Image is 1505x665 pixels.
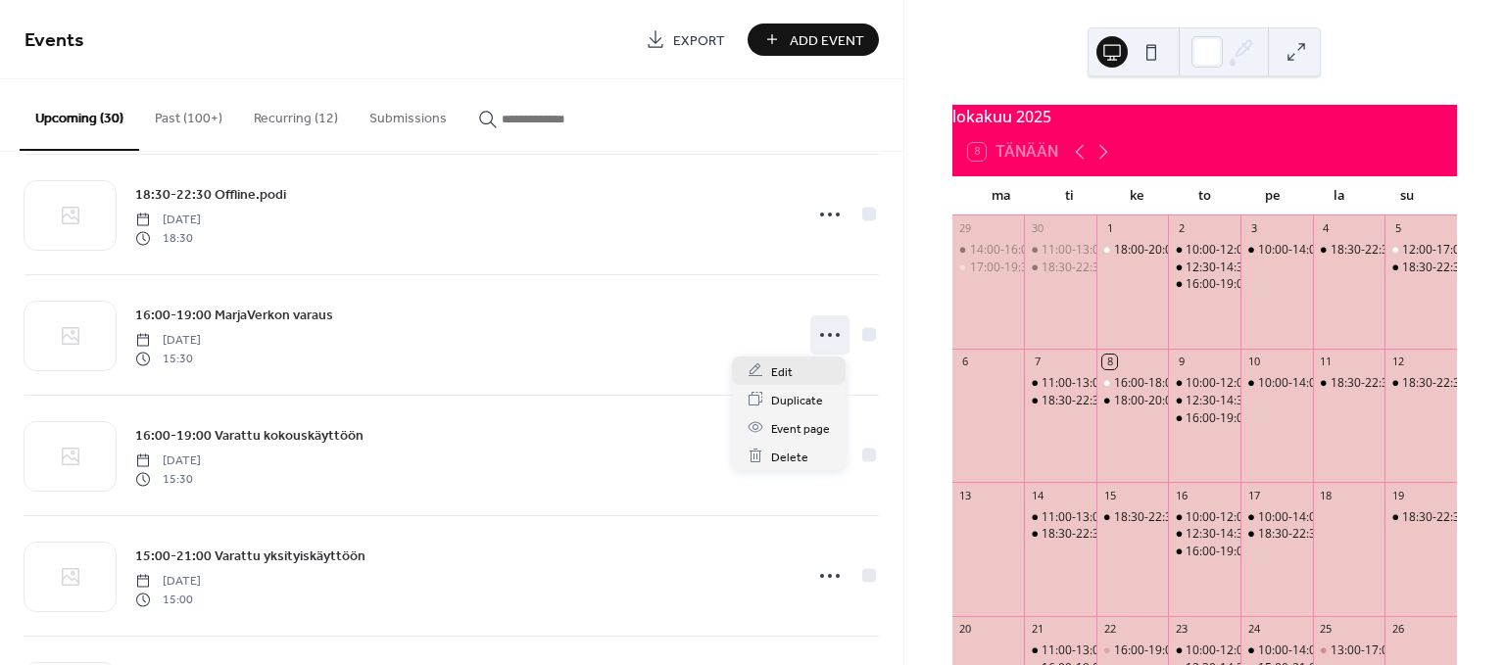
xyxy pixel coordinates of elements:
div: 14:00-16:00 Kivistön eläkeläiskerhon lukupiiri [970,242,1215,259]
span: 18:30 [135,229,201,247]
div: 11 [1319,355,1334,369]
span: [DATE] [135,212,201,229]
span: Export [673,30,725,51]
span: [DATE] [135,332,201,350]
div: 18:30-22:30 Offline.podi [1384,509,1457,526]
button: Past (100+) [139,79,238,149]
div: 13 [958,488,973,502]
div: 12:30-14:30 Kivistö-Kanniston kyläystävät [1168,526,1240,543]
div: 10:00-12:00 Kivistön eläkeläiskerhon kuvataiteilijat [1168,509,1240,526]
span: Event page [771,418,830,439]
div: 11:00-13:00 Olotilakahvila [1024,509,1096,526]
span: Edit [771,361,793,382]
div: 18:30-22:30 Offline.podi [1240,526,1313,543]
div: 18:30-22:30 Offline.podi [1313,242,1385,259]
div: 10:00-14:00 Kivistön kohtaamispaikka /Kivistö Meeting Point [1240,509,1313,526]
button: Add Event [748,24,879,56]
span: [DATE] [135,452,201,470]
span: Duplicate [771,390,823,410]
div: to [1171,176,1238,215]
div: 18:30-22:30 Offline.podi [1114,509,1244,526]
div: 18:30-22:30 Offline.podi [1042,393,1172,409]
div: 18:30-22:30 Offline.podi [1313,375,1385,392]
div: 8 [1102,355,1117,369]
div: 12 [1390,355,1405,369]
div: 18:30-22:30 Offline.podi [1042,526,1172,543]
div: 18:30-22:30 Offline.podi [1331,375,1461,392]
div: 11:00-13:00 Olotilakahvila [1024,642,1096,659]
span: Delete [771,447,808,467]
div: ti [1036,176,1103,215]
div: 3 [1246,221,1261,236]
div: 12:30-14:30 Kivistö-Kanniston kyläystävät [1168,260,1240,276]
div: 17:00-19:30 Varattu kokouskäyttöön [952,260,1025,276]
div: 16:00-19:00 Credo Meet [1186,410,1318,427]
span: Add Event [790,30,864,51]
button: Submissions [354,79,462,149]
div: 22 [1102,622,1117,637]
div: 18:30-22:30 Offline.podi [1024,260,1096,276]
div: 16:00-19:00 Credo Meet [1186,544,1318,560]
div: 2 [1174,221,1189,236]
div: 30 [1030,221,1044,236]
div: 18:30-22:30 Offline.podi [1258,526,1388,543]
div: 18:30-22:30 Offline.podi [1331,242,1461,259]
div: 16 [1174,488,1189,502]
div: 20 [958,622,973,637]
span: 18:30-22:30 Offline.podi [135,185,286,206]
div: 11:00-13:00 [PERSON_NAME] [1042,375,1201,392]
div: 16:00-19:00 Varattu kokouskäyttöön [1096,642,1169,659]
div: 16:00-19:00 Varattu kokouskäyttöön [1114,642,1310,659]
div: 24 [1246,622,1261,637]
div: 13:00-17:00 Alustava varaus [1331,642,1485,659]
div: 26 [1390,622,1405,637]
div: 11:00-13:00 [PERSON_NAME] [1042,642,1201,659]
div: 18:30-22:30 Offline.podi [1384,260,1457,276]
div: 5 [1390,221,1405,236]
div: 18:30-22:30 Offline.podi [1024,526,1096,543]
span: 15:00 [135,591,201,608]
div: 23 [1174,622,1189,637]
div: ma [968,176,1036,215]
div: 10:00-14:00 Kivistön kohtaamispaikka /Kivistö Meeting Point [1240,642,1313,659]
div: 10:00-12:00 Kivistön eläkeläiskerhon kuvataiteilijat [1186,242,1460,259]
div: 10:00-14:00 Kivistön kohtaamispaikka /Kivistö Meeting Point [1240,375,1313,392]
div: 4 [1319,221,1334,236]
div: la [1306,176,1374,215]
div: 29 [958,221,973,236]
a: Export [631,24,740,56]
span: 15:30 [135,350,201,367]
div: 18:00-20:00 Kivistön Marttojen kässäkahvila [1114,393,1353,409]
div: 10:00-12:00 Kivistön eläkeläiskerhon kuvataiteilijat [1186,642,1460,659]
span: 15:30 [135,470,201,488]
div: 18:00-20:00 Kivistön Marttojen kässäkahvila [1096,393,1169,409]
div: 16:00-19:00 Credo Meet [1168,544,1240,560]
div: 11:00-13:00 Olotilakahvila [1024,242,1096,259]
span: 16:00-19:00 Varattu kokouskäyttöön [135,426,364,447]
div: 10:00-12:00 Kivistön eläkeläiskerhon kuvataiteilijat [1186,509,1460,526]
button: Upcoming (30) [20,79,139,151]
div: 12:30-14:30 Kivistö-Kanniston kyläystävät [1168,393,1240,409]
span: [DATE] [135,573,201,591]
div: 16:00-19:00 Credo Meet [1168,276,1240,293]
div: 10:00-12:00 Kivistön eläkeläiskerhon kuvataiteilijat [1168,375,1240,392]
div: 10:00-12:00 Kivistön eläkeläiskerhon kuvataiteilijat [1186,375,1460,392]
div: 9 [1174,355,1189,369]
div: 7 [1030,355,1044,369]
div: 25 [1319,622,1334,637]
div: 17:00-19:30 Varattu kokouskäyttöön [970,260,1166,276]
div: 16:00-19:00 Credo Meet [1168,410,1240,427]
span: 16:00-19:00 MarjaVerkon varaus [135,306,333,326]
span: 15:00-21:00 Varattu yksityiskäyttöön [135,546,365,567]
div: 18:30-22:30 Offline.podi [1096,509,1169,526]
div: 19 [1390,488,1405,502]
a: 16:00-19:00 MarjaVerkon varaus [135,304,333,326]
div: 16:00-18:00 Kivistön Marttojen hallituksen kokous [1096,375,1169,392]
a: 18:30-22:30 Offline.podi [135,183,286,206]
div: 12:00-17:00 Varattu yksityiskäyttöön [1384,242,1457,259]
div: 10:00-12:00 Kivistön eläkeläiskerhon kuvataiteilijat [1168,642,1240,659]
div: ke [1103,176,1171,215]
div: 14:00-16:00 Kivistön eläkeläiskerhon lukupiiri [952,242,1025,259]
div: 10:00-14:00 Kivistön kohtaamispaikka /Kivistö Meeting Point [1240,242,1313,259]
